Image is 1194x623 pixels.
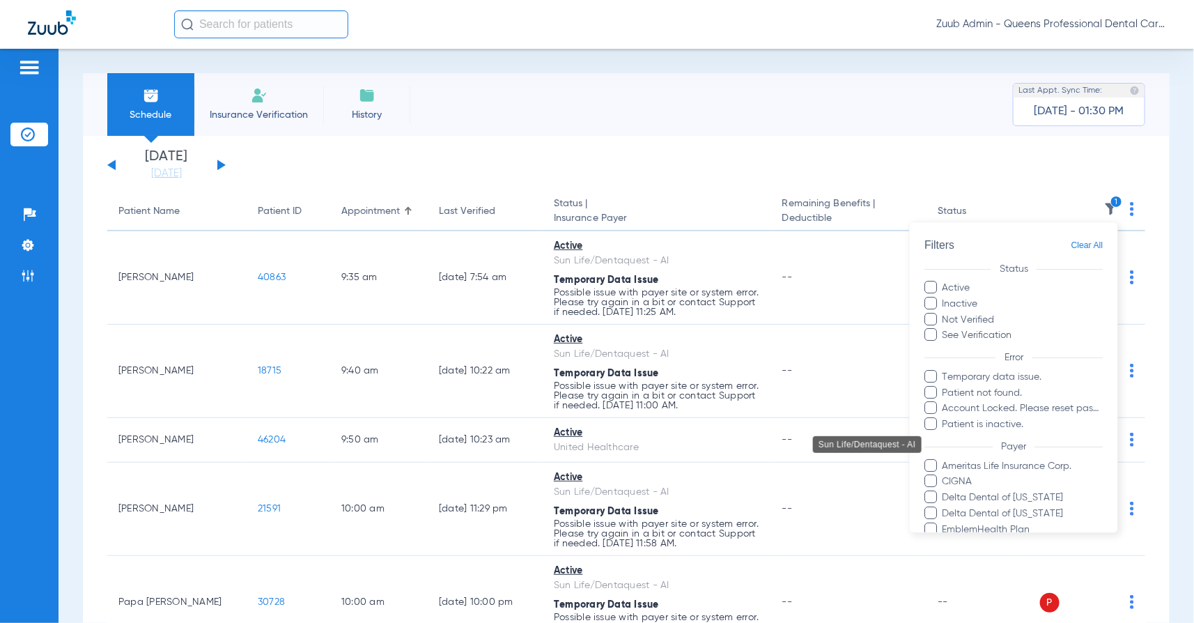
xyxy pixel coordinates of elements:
span: CIGNA [942,475,1103,489]
span: Ameritas Life Insurance Corp. [942,459,1103,473]
iframe: Chat Widget [1124,556,1194,623]
div: Sun Life/Dentaquest - AI [813,436,922,453]
span: Temporary data issue. [942,370,1103,385]
label: Active [924,281,1103,295]
span: Patient not found. [942,385,1103,400]
span: Payer [993,442,1035,452]
label: See Verification [924,328,1103,343]
label: Not Verified [924,312,1103,327]
span: Status [991,263,1037,273]
span: Delta Dental of [US_STATE] [942,507,1103,521]
span: Delta Dental of [US_STATE] [942,491,1103,505]
span: Account Locked. Please reset password. [942,401,1103,416]
span: EmblemHealth Plan [942,522,1103,537]
span: Error [995,353,1032,362]
span: Filters [924,239,954,251]
span: Clear All [1071,237,1103,254]
span: Patient is inactive. [942,417,1103,432]
label: Inactive [924,297,1103,311]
